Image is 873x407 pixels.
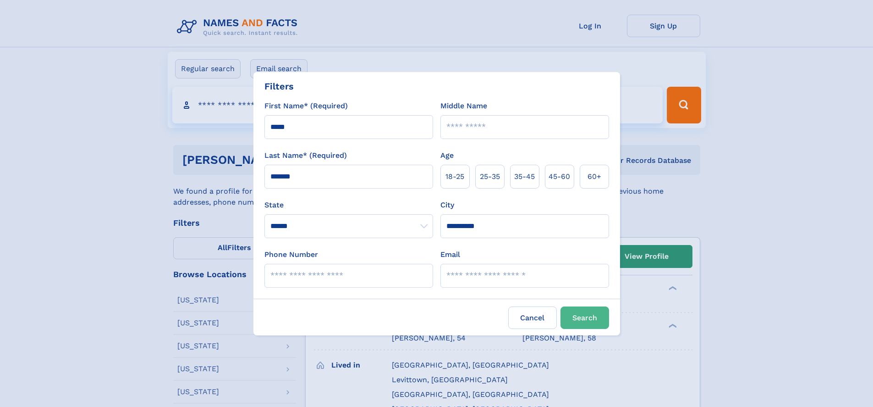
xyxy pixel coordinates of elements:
[560,307,609,329] button: Search
[264,100,348,112] label: First Name* (Required)
[549,171,570,182] span: 45‑60
[587,171,601,182] span: 60+
[264,249,318,260] label: Phone Number
[514,171,535,182] span: 35‑45
[508,307,557,329] label: Cancel
[264,150,347,161] label: Last Name* (Required)
[480,171,500,182] span: 25‑35
[440,200,454,211] label: City
[264,200,433,211] label: State
[445,171,464,182] span: 18‑25
[440,150,454,161] label: Age
[264,79,294,93] div: Filters
[440,249,460,260] label: Email
[440,100,487,112] label: Middle Name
